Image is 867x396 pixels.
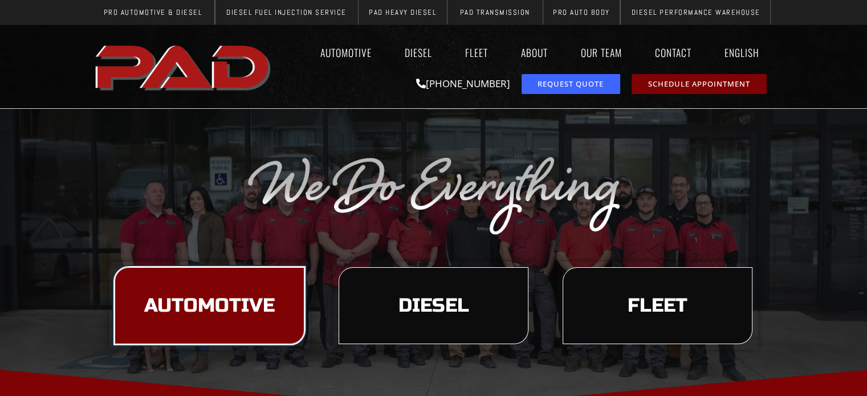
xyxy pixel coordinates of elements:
[276,39,776,66] nav: Menu
[226,9,347,16] span: Diesel Fuel Injection Service
[460,9,530,16] span: PAD Transmission
[648,80,750,88] span: Schedule Appointment
[394,39,443,66] a: Diesel
[631,9,760,16] span: Diesel Performance Warehouse
[144,296,275,316] span: Automotive
[246,152,622,236] img: The image displays the phrase "We Do Everything" in a silver, cursive font on a transparent backg...
[339,267,528,345] a: learn more about our diesel services
[570,39,633,66] a: Our Team
[398,296,469,316] span: Diesel
[115,267,304,345] a: learn more about our automotive services
[522,74,620,94] a: request a service or repair quote
[563,267,752,345] a: learn more about our fleet services
[628,296,687,316] span: Fleet
[714,39,776,66] a: English
[632,74,767,94] a: schedule repair or service appointment
[454,39,499,66] a: Fleet
[92,36,276,97] img: The image shows the word "PAD" in bold, red, uppercase letters with a slight shadow effect.
[644,39,702,66] a: Contact
[510,39,559,66] a: About
[416,77,510,90] a: [PHONE_NUMBER]
[92,36,276,97] a: pro automotive and diesel home page
[369,9,436,16] span: PAD Heavy Diesel
[553,9,610,16] span: Pro Auto Body
[310,39,382,66] a: Automotive
[538,80,604,88] span: Request Quote
[104,9,202,16] span: Pro Automotive & Diesel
